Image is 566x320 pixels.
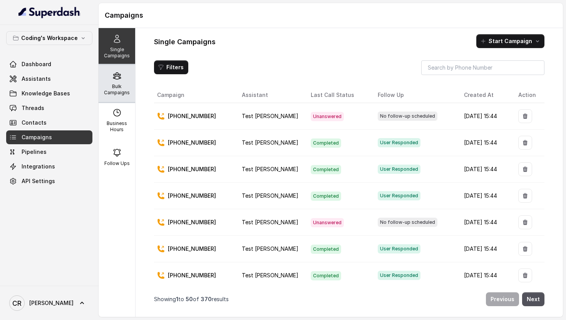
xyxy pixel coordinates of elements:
p: Bulk Campaigns [102,83,132,96]
a: API Settings [6,174,92,188]
a: Assistants [6,72,92,86]
span: Completed [311,245,341,254]
p: Follow Ups [104,160,130,167]
input: Search by Phone Number [421,60,544,75]
td: [DATE] 15:44 [458,262,512,289]
span: User Responded [378,165,420,174]
button: Filters [154,60,188,74]
th: Last Call Status [305,87,372,103]
span: User Responded [378,271,420,280]
span: Completed [311,165,341,174]
p: [PHONE_NUMBER] [168,165,216,173]
td: [DATE] 15:44 [458,156,512,183]
span: No follow-up scheduled [378,112,437,121]
span: Completed [311,271,341,280]
th: Follow Up [372,87,458,103]
span: [PERSON_NAME] [29,299,74,307]
p: [PHONE_NUMBER] [168,245,216,253]
span: Unanswered [311,112,344,121]
a: Pipelines [6,145,92,159]
span: Test [PERSON_NAME] [242,166,298,172]
span: User Responded [378,191,420,200]
span: Contacts [22,119,47,127]
p: [PHONE_NUMBER] [168,272,216,279]
span: Test [PERSON_NAME] [242,192,298,199]
text: CR [12,299,22,307]
p: Showing to of results [154,295,229,303]
nav: Pagination [154,288,544,311]
button: Start Campaign [476,34,544,48]
a: Contacts [6,116,92,130]
button: Next [522,292,544,306]
span: Campaigns [22,133,52,141]
a: Integrations [6,160,92,173]
span: 50 [186,296,193,302]
p: [PHONE_NUMBER] [168,192,216,200]
span: Assistants [22,75,51,83]
td: [DATE] 15:44 [458,236,512,262]
th: Created At [458,87,512,103]
span: Unanswered [311,218,344,227]
h1: Campaigns [105,9,557,22]
th: Campaign [154,87,236,103]
span: 370 [201,296,212,302]
span: Test [PERSON_NAME] [242,139,298,146]
span: Completed [311,138,341,148]
a: Campaigns [6,130,92,144]
span: Test [PERSON_NAME] [242,113,298,119]
span: Test [PERSON_NAME] [242,245,298,252]
span: Integrations [22,163,55,170]
th: Action [512,87,544,103]
p: [PHONE_NUMBER] [168,112,216,120]
a: Knowledge Bases [6,87,92,100]
p: Coding's Workspace [21,33,78,43]
a: [PERSON_NAME] [6,292,92,314]
span: Knowledge Bases [22,90,70,97]
p: Single Campaigns [102,47,132,59]
td: [DATE] 15:44 [458,103,512,130]
img: light.svg [18,6,80,18]
p: Business Hours [102,120,132,133]
span: Test [PERSON_NAME] [242,219,298,225]
span: 1 [176,296,178,302]
span: Pipelines [22,148,47,156]
th: Assistant [236,87,305,103]
a: Threads [6,101,92,115]
span: Dashboard [22,60,51,68]
span: Threads [22,104,44,112]
td: [DATE] 15:44 [458,183,512,209]
span: API Settings [22,177,55,185]
p: [PHONE_NUMBER] [168,218,216,226]
p: [PHONE_NUMBER] [168,139,216,147]
button: Coding's Workspace [6,31,92,45]
span: User Responded [378,138,420,147]
span: Test [PERSON_NAME] [242,272,298,278]
span: No follow-up scheduled [378,218,437,227]
td: [DATE] 15:44 [458,209,512,236]
td: [DATE] 15:44 [458,130,512,156]
span: User Responded [378,244,420,253]
h1: Single Campaigns [154,36,216,48]
button: Previous [486,292,519,306]
span: Completed [311,192,341,201]
a: Dashboard [6,57,92,71]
